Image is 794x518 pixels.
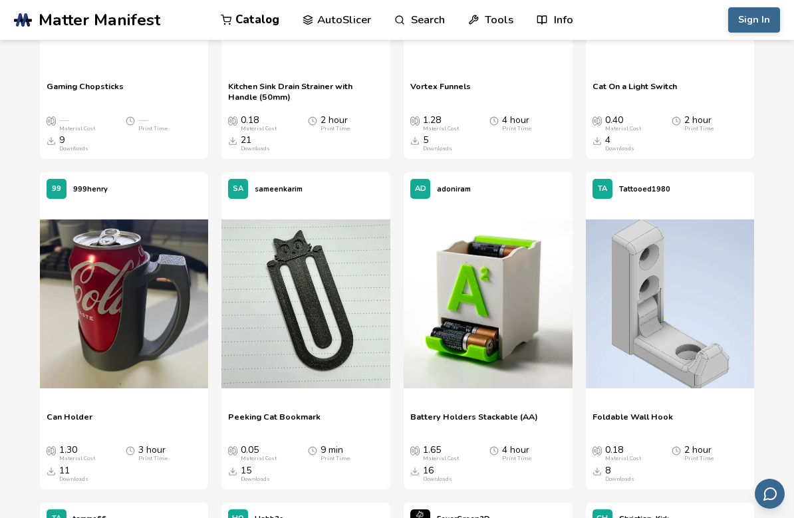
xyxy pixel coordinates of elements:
[605,135,634,152] div: 4
[502,455,531,462] div: Print Time
[241,455,277,462] div: Material Cost
[73,182,108,196] p: 999henry
[241,465,270,483] div: 15
[593,412,673,432] a: Foldable Wall Hook
[47,115,56,126] span: Average Cost
[47,445,56,455] span: Average Cost
[410,135,420,146] span: Downloads
[502,445,531,462] div: 4 hour
[728,7,780,33] button: Sign In
[241,115,277,132] div: 0.18
[59,465,88,483] div: 11
[241,476,270,483] div: Downloads
[502,126,531,132] div: Print Time
[321,126,350,132] div: Print Time
[308,115,317,126] span: Average Print Time
[59,146,88,152] div: Downloads
[138,115,148,126] span: —
[47,465,56,476] span: Downloads
[423,146,452,152] div: Downloads
[138,126,168,132] div: Print Time
[423,455,459,462] div: Material Cost
[415,185,426,194] span: AD
[605,455,641,462] div: Material Cost
[437,182,471,196] p: adoniram
[233,185,243,194] span: SA
[755,479,785,509] button: Send feedback via email
[241,126,277,132] div: Material Cost
[241,146,270,152] div: Downloads
[593,81,677,101] a: Cat On a Light Switch
[619,182,670,196] p: Tattooed1980
[489,445,499,455] span: Average Print Time
[672,115,681,126] span: Average Print Time
[228,465,237,476] span: Downloads
[423,135,452,152] div: 5
[47,135,56,146] span: Downloads
[47,412,92,432] a: Can Holder
[605,146,634,152] div: Downloads
[59,126,95,132] div: Material Cost
[593,445,602,455] span: Average Cost
[255,182,303,196] p: sameenkarim
[423,115,459,132] div: 1.28
[423,445,459,462] div: 1.65
[593,135,602,146] span: Downloads
[241,135,270,152] div: 21
[241,445,277,462] div: 0.05
[410,115,420,126] span: Average Cost
[423,126,459,132] div: Material Cost
[228,115,237,126] span: Average Cost
[138,455,168,462] div: Print Time
[321,115,350,132] div: 2 hour
[59,135,88,152] div: 9
[47,81,124,101] a: Gaming Chopsticks
[59,476,88,483] div: Downloads
[423,476,452,483] div: Downloads
[410,445,420,455] span: Average Cost
[593,115,602,126] span: Average Cost
[39,11,160,29] span: Matter Manifest
[321,445,350,462] div: 9 min
[228,81,384,101] a: Kitchen Sink Drain Strainer with Handle (50mm)
[52,185,61,194] span: 99
[605,465,634,483] div: 8
[126,445,135,455] span: Average Print Time
[126,115,135,126] span: Average Print Time
[228,445,237,455] span: Average Cost
[321,455,350,462] div: Print Time
[598,185,607,194] span: TA
[59,115,68,126] span: —
[502,115,531,132] div: 4 hour
[489,115,499,126] span: Average Print Time
[410,81,471,101] a: Vortex Funnels
[605,476,634,483] div: Downloads
[228,135,237,146] span: Downloads
[593,465,602,476] span: Downloads
[410,412,538,432] a: Battery Holders Stackable (AA)
[59,445,95,462] div: 1.30
[684,455,714,462] div: Print Time
[684,445,714,462] div: 2 hour
[138,445,168,462] div: 3 hour
[410,465,420,476] span: Downloads
[605,445,641,462] div: 0.18
[59,455,95,462] div: Material Cost
[672,445,681,455] span: Average Print Time
[605,115,641,132] div: 0.40
[605,126,641,132] div: Material Cost
[308,445,317,455] span: Average Print Time
[684,115,714,132] div: 2 hour
[423,465,452,483] div: 16
[684,126,714,132] div: Print Time
[228,412,321,432] a: Peeking Cat Bookmark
